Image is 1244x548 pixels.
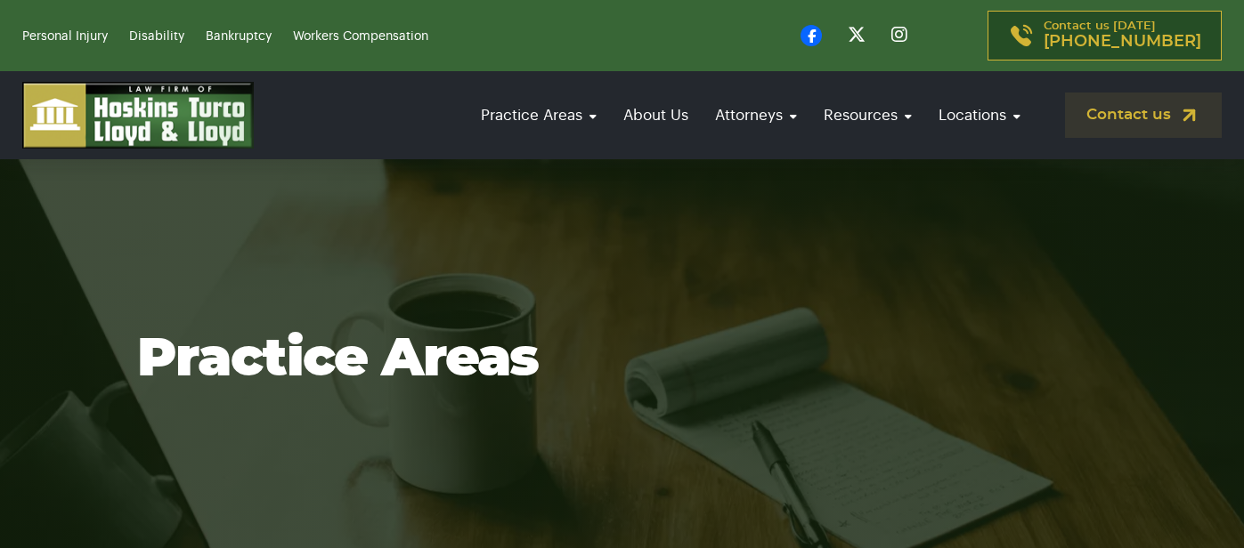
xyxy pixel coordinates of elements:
a: Workers Compensation [293,30,428,43]
a: Contact us [DATE][PHONE_NUMBER] [988,11,1222,60]
h1: Practice Areas [137,328,1108,391]
a: Locations [930,90,1029,141]
p: Contact us [DATE] [1044,20,1201,51]
a: About Us [614,90,697,141]
a: Attorneys [706,90,806,141]
a: Bankruptcy [206,30,272,43]
a: Resources [815,90,921,141]
span: [PHONE_NUMBER] [1044,33,1201,51]
a: Practice Areas [472,90,606,141]
a: Disability [129,30,184,43]
a: Contact us [1065,93,1222,138]
img: logo [22,82,254,149]
a: Personal Injury [22,30,108,43]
